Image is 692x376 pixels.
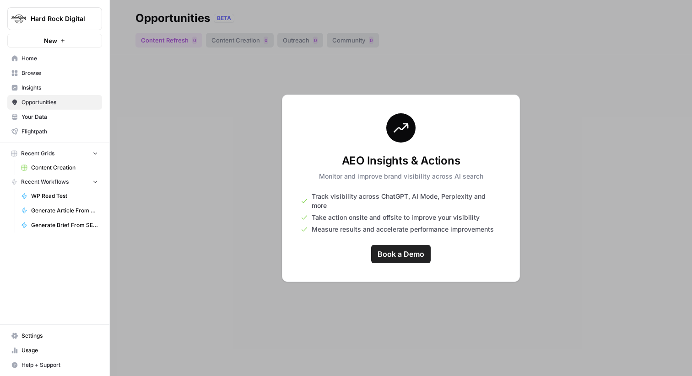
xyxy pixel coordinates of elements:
a: Generate Article From Outline [17,203,102,218]
img: Hard Rock Digital Logo [11,11,27,27]
span: Measure results and accelerate performance improvements [312,225,494,234]
a: Usage [7,343,102,358]
span: Content Creation [31,164,98,172]
a: WP Read Test [17,189,102,203]
a: Generate Brief From SERP [17,218,102,233]
span: Book a Demo [378,249,424,259]
span: Usage [22,346,98,355]
span: Browse [22,69,98,77]
span: Flightpath [22,127,98,136]
span: WP Read Test [31,192,98,200]
button: New [7,34,102,48]
a: Opportunities [7,95,102,110]
a: Insights [7,80,102,95]
a: Home [7,51,102,66]
a: Browse [7,66,102,80]
p: Monitor and improve brand visibility across AI search [319,172,483,181]
a: Your Data [7,110,102,124]
button: Recent Workflows [7,175,102,189]
span: Generate Article From Outline [31,207,98,215]
span: Opportunities [22,98,98,106]
a: Settings [7,328,102,343]
button: Workspace: Hard Rock Digital [7,7,102,30]
a: Content Creation [17,160,102,175]
span: New [44,36,57,45]
span: Take action onsite and offsite to improve your visibility [312,213,480,222]
span: Your Data [22,113,98,121]
span: Settings [22,332,98,340]
h3: AEO Insights & Actions [319,154,483,168]
span: Home [22,54,98,63]
span: Generate Brief From SERP [31,221,98,229]
span: Recent Grids [21,149,54,158]
span: Help + Support [22,361,98,369]
span: Track visibility across ChatGPT, AI Mode, Perplexity and more [312,192,501,210]
span: Insights [22,84,98,92]
a: Book a Demo [371,245,431,263]
span: Hard Rock Digital [31,14,86,23]
button: Help + Support [7,358,102,372]
a: Flightpath [7,124,102,139]
span: Recent Workflows [21,178,69,186]
button: Recent Grids [7,147,102,160]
